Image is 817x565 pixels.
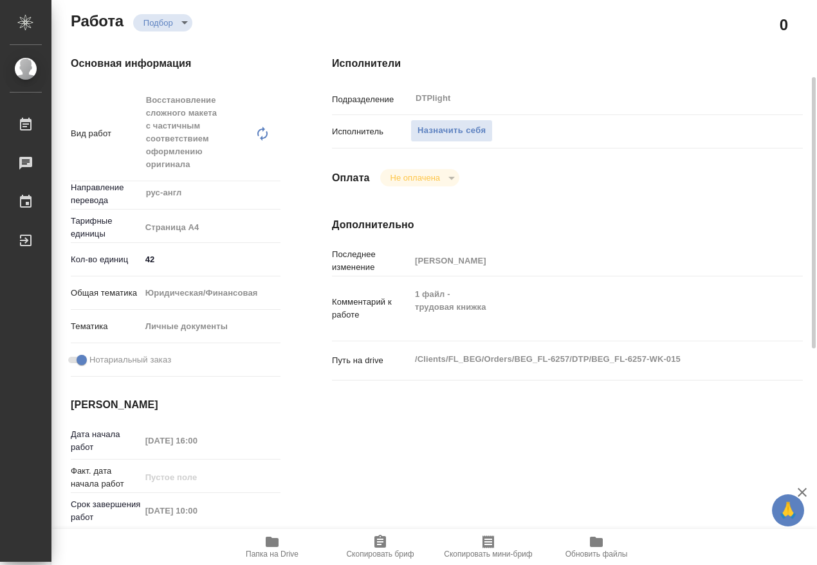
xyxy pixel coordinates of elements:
[332,248,410,274] p: Последнее изменение
[71,127,141,140] p: Вид работ
[71,320,141,333] p: Тематика
[542,529,650,565] button: Обновить файлы
[326,529,434,565] button: Скопировать бриф
[71,181,141,207] p: Направление перевода
[71,8,124,31] h2: Работа
[346,550,414,559] span: Скопировать бриф
[71,287,141,300] p: Общая тематика
[565,550,628,559] span: Обновить файлы
[780,13,788,35] h2: 0
[71,253,141,266] p: Кол-во единиц
[418,123,486,138] span: Назначить себя
[71,397,280,413] h4: [PERSON_NAME]
[332,93,410,106] p: Подразделение
[332,217,803,233] h4: Дополнительно
[380,169,459,186] div: Подбор
[410,120,493,142] button: Назначить себя
[332,296,410,321] p: Комментарий к работе
[434,529,542,565] button: Скопировать мини-бриф
[141,501,253,520] input: Пустое поле
[772,494,804,526] button: 🙏
[71,465,141,490] p: Факт. дата начала работ
[141,217,280,238] div: Страница А4
[89,354,171,366] span: Нотариальный заказ
[387,172,444,183] button: Не оплачена
[332,125,410,138] p: Исполнитель
[777,497,799,524] span: 🙏
[71,215,141,240] p: Тарифные единицы
[71,428,141,454] p: Дата начала работ
[332,56,803,71] h4: Исполнители
[141,316,280,337] div: Личные документы
[141,282,280,304] div: Юридическая/Финансовая
[141,250,280,269] input: ✎ Введи что-нибудь
[133,14,192,31] div: Подбор
[246,550,298,559] span: Папка на Drive
[71,498,141,524] p: Срок завершения работ
[410,251,764,270] input: Пустое поле
[141,431,253,450] input: Пустое поле
[410,348,764,370] textarea: /Clients/FL_BEG/Orders/BEG_FL-6257/DTP/BEG_FL-6257-WK-015
[444,550,532,559] span: Скопировать мини-бриф
[141,468,253,487] input: Пустое поле
[140,17,177,28] button: Подбор
[71,56,280,71] h4: Основная информация
[410,283,764,331] textarea: 1 файл - трудовая книжка
[218,529,326,565] button: Папка на Drive
[332,170,370,186] h4: Оплата
[332,354,410,367] p: Путь на drive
